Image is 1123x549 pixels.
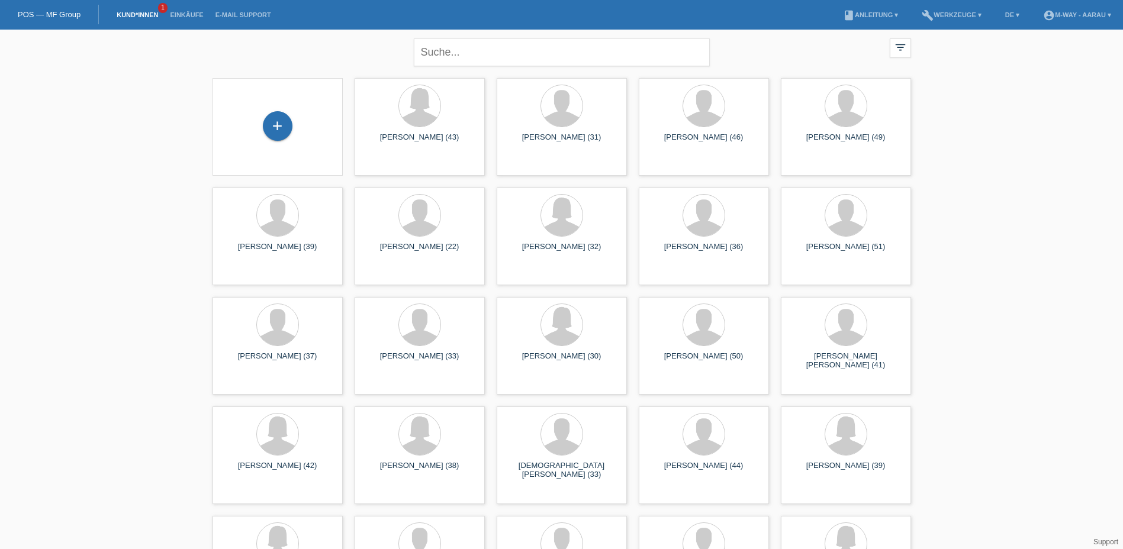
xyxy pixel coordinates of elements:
i: book [843,9,855,21]
a: Einkäufe [164,11,209,18]
a: E-Mail Support [210,11,277,18]
div: [PERSON_NAME] (33) [364,351,475,370]
div: [PERSON_NAME] (36) [648,242,760,261]
a: bookAnleitung ▾ [837,11,904,18]
div: [PERSON_NAME] (39) [222,242,333,261]
div: [PERSON_NAME] (46) [648,133,760,151]
div: [PERSON_NAME] (32) [506,242,617,261]
i: account_circle [1043,9,1055,21]
div: [PERSON_NAME] (44) [648,461,760,480]
a: Kund*innen [111,11,164,18]
span: 1 [158,3,168,13]
div: [PERSON_NAME] (38) [364,461,475,480]
div: [PERSON_NAME] [PERSON_NAME] (41) [790,351,902,370]
div: [PERSON_NAME] (31) [506,133,617,151]
div: [PERSON_NAME] (22) [364,242,475,261]
div: [PERSON_NAME] (51) [790,242,902,261]
div: [PERSON_NAME] (43) [364,133,475,151]
div: [DEMOGRAPHIC_DATA][PERSON_NAME] (33) [506,461,617,480]
a: account_circlem-way - Aarau ▾ [1037,11,1117,18]
div: [PERSON_NAME] (49) [790,133,902,151]
div: Kund*in hinzufügen [263,116,292,136]
a: POS — MF Group [18,10,81,19]
i: filter_list [894,41,907,54]
div: [PERSON_NAME] (37) [222,351,333,370]
input: Suche... [414,38,710,66]
div: [PERSON_NAME] (50) [648,351,760,370]
div: [PERSON_NAME] (30) [506,351,617,370]
div: [PERSON_NAME] (42) [222,461,333,480]
a: buildWerkzeuge ▾ [916,11,987,18]
a: Support [1093,538,1118,546]
a: DE ▾ [999,11,1025,18]
div: [PERSON_NAME] (39) [790,461,902,480]
i: build [922,9,934,21]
